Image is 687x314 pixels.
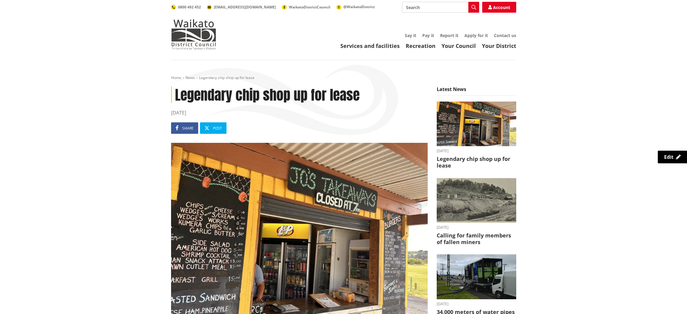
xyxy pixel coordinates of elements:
span: Post [213,126,222,131]
span: 0800 492 452 [178,5,201,10]
h3: Calling for family members of fallen miners [437,232,516,245]
span: @WaikatoDistrict [343,4,375,9]
h1: Legendary chip shop up for lease [171,86,428,103]
time: [DATE] [437,226,516,229]
img: Glen Afton Mine 1939 [437,178,516,223]
time: [DATE] [171,109,428,116]
a: Your Council [442,42,476,49]
span: Legendary chip shop up for lease [199,75,255,80]
a: [EMAIL_ADDRESS][DOMAIN_NAME] [207,5,276,10]
a: Report it [440,33,458,38]
a: Edit [658,151,687,163]
a: Pay it [422,33,434,38]
a: Home [171,75,181,80]
time: [DATE] [437,302,516,306]
span: Edit [664,154,673,160]
a: WaikatoDistrictCouncil [282,5,330,10]
a: A black-and-white historic photograph shows a hillside with trees, small buildings, and cylindric... [437,178,516,246]
a: Apply for it [464,33,488,38]
a: Your District [482,42,516,49]
a: Say it [405,33,416,38]
h5: Latest News [437,86,516,96]
a: Services and facilities [340,42,400,49]
span: Share [182,126,194,131]
span: WaikatoDistrictCouncil [289,5,330,10]
a: Share [171,122,198,134]
img: NO-DES unit flushing water pipes in Huntly [437,254,516,299]
span: [EMAIL_ADDRESS][DOMAIN_NAME] [214,5,276,10]
a: 0800 492 452 [171,5,201,10]
a: @WaikatoDistrict [336,4,375,9]
a: Post [200,122,226,134]
img: Waikato District Council - Te Kaunihera aa Takiwaa o Waikato [171,19,216,49]
time: [DATE] [437,149,516,153]
a: Account [482,2,516,13]
img: Jo's takeaways, Papahua Reserve, Raglan [437,102,516,146]
nav: breadcrumb [171,75,516,80]
a: Contact us [494,33,516,38]
input: Search input [402,2,479,13]
a: Recreation [406,42,436,49]
a: Outdoor takeaway stand with chalkboard menus listing various foods, like burgers and chips. A fri... [437,102,516,169]
a: News [186,75,195,80]
h3: Legendary chip shop up for lease [437,156,516,169]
